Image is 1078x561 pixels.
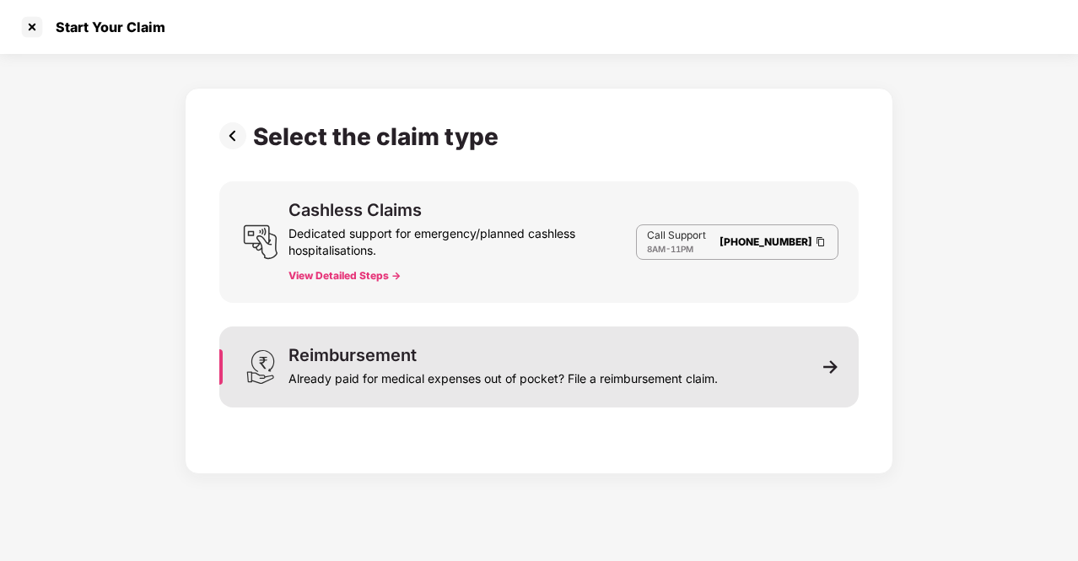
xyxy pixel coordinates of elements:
span: 11PM [671,244,693,254]
img: svg+xml;base64,PHN2ZyBpZD0iUHJldi0zMngzMiIgeG1sbnM9Imh0dHA6Ly93d3cudzMub3JnLzIwMDAvc3ZnIiB3aWR0aD... [219,122,253,149]
p: Call Support [647,229,706,242]
div: Reimbursement [288,347,417,364]
div: - [647,242,706,256]
span: 8AM [647,244,666,254]
img: svg+xml;base64,PHN2ZyB3aWR0aD0iMjQiIGhlaWdodD0iMzEiIHZpZXdCb3g9IjAgMCAyNCAzMSIgZmlsbD0ibm9uZSIgeG... [243,349,278,385]
img: svg+xml;base64,PHN2ZyB3aWR0aD0iMTEiIGhlaWdodD0iMTEiIHZpZXdCb3g9IjAgMCAxMSAxMSIgZmlsbD0ibm9uZSIgeG... [823,359,838,375]
div: Cashless Claims [288,202,422,218]
button: View Detailed Steps -> [288,269,401,283]
img: Clipboard Icon [814,235,827,249]
div: Select the claim type [253,122,505,151]
div: Already paid for medical expenses out of pocket? File a reimbursement claim. [288,364,718,387]
div: Start Your Claim [46,19,165,35]
img: svg+xml;base64,PHN2ZyB3aWR0aD0iMjQiIGhlaWdodD0iMjUiIHZpZXdCb3g9IjAgMCAyNCAyNSIgZmlsbD0ibm9uZSIgeG... [243,224,278,260]
a: [PHONE_NUMBER] [720,235,812,248]
div: Dedicated support for emergency/planned cashless hospitalisations. [288,218,636,259]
